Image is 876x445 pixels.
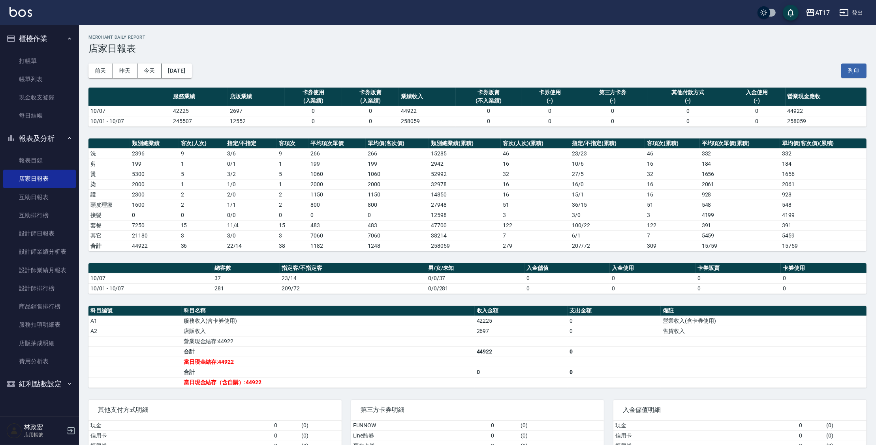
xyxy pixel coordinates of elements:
div: 卡券販賣 [458,88,519,97]
td: 6 / 1 [570,230,645,241]
th: 收入金額 [475,306,568,316]
td: 42225 [475,316,568,326]
td: 合計 [182,346,475,357]
td: 23 / 23 [570,148,645,159]
td: 184 [700,159,780,169]
td: 281 [212,283,280,294]
td: 32 [501,169,570,179]
td: 0 [524,273,610,283]
td: 44922 [475,346,568,357]
button: 報表及分析 [3,128,76,149]
td: 9 [179,148,225,159]
div: 入金使用 [730,88,783,97]
td: 營業收入(含卡券使用) [661,316,867,326]
a: 打帳單 [3,52,76,70]
th: 男/女/未知 [426,263,524,273]
th: 服務業績 [171,88,228,106]
a: 報表目錄 [3,151,76,170]
td: 1 [179,179,225,189]
td: 1 [179,159,225,169]
td: 7060 [366,230,429,241]
th: 指定客/不指定客 [280,263,426,273]
td: 5459 [700,230,780,241]
th: 備註 [661,306,867,316]
td: 266 [366,148,429,159]
td: 信用卡 [613,430,797,441]
td: 12598 [429,210,501,220]
td: 15759 [780,241,867,251]
th: 入金儲值 [524,263,610,273]
td: 0 [781,273,867,283]
td: 接髮 [88,210,130,220]
td: 0 [524,283,610,294]
th: 總客數 [212,263,280,273]
td: 12552 [228,116,285,126]
td: 10/01 - 10/07 [88,116,171,126]
td: 現金 [613,421,797,431]
a: 店販抽成明細 [3,334,76,352]
td: 1060 [366,169,429,179]
td: 15 / 1 [570,189,645,200]
td: 2061 [780,179,867,189]
td: 燙 [88,169,130,179]
td: 16 [501,189,570,200]
td: 51 [501,200,570,210]
td: 店販收入 [182,326,475,336]
table: a dense table [88,306,867,388]
td: 122 [501,220,570,230]
th: 平均項次單價(累積) [700,138,780,149]
div: (-) [580,97,645,105]
td: 0 [342,106,399,116]
td: 0/0/37 [426,273,524,283]
td: 11 / 4 [225,220,277,230]
td: 0 [272,421,299,431]
td: ( 0 ) [299,430,342,441]
td: 3 [277,230,308,241]
td: 184 [780,159,867,169]
th: 卡券使用 [781,263,867,273]
th: 單均價(客次價)(累積) [780,138,867,149]
div: 卡券販賣 [344,88,397,97]
div: (不入業績) [458,97,519,105]
td: 7060 [308,230,366,241]
th: 單均價(客次價) [366,138,429,149]
h2: Merchant Daily Report [88,35,867,40]
td: 4199 [700,210,780,220]
td: 2061 [700,179,780,189]
div: 其他付款方式 [649,88,726,97]
td: 10/01 - 10/07 [88,283,212,294]
th: 客項次 [277,138,308,149]
td: 0 [568,346,661,357]
td: 391 [780,220,867,230]
td: ( 0 ) [519,421,604,431]
td: 1 [277,179,308,189]
td: 23/14 [280,273,426,283]
td: 122 [645,220,700,230]
th: 客項次(累積) [645,138,700,149]
td: 0 [568,367,661,377]
td: 0 [179,210,225,220]
div: (入業績) [287,97,340,105]
img: Logo [9,7,32,17]
td: 0 [475,367,568,377]
td: 1182 [308,241,366,251]
td: 483 [366,220,429,230]
a: 費用分析表 [3,352,76,370]
td: 1060 [308,169,366,179]
h3: 店家日報表 [88,43,867,54]
td: 15 [179,220,225,230]
a: 帳單列表 [3,70,76,88]
td: 51 [645,200,700,210]
td: 1600 [130,200,179,210]
td: 36 / 15 [570,200,645,210]
td: 16 [501,159,570,169]
div: 卡券使用 [287,88,340,97]
a: 服務扣項明細表 [3,316,76,334]
button: 櫃檯作業 [3,28,76,49]
td: 258059 [399,116,456,126]
td: 15759 [700,241,780,251]
td: 0 [797,421,825,431]
td: 服務收入(含卡券使用) [182,316,475,326]
td: 套餐 [88,220,130,230]
td: 0 [696,273,781,283]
